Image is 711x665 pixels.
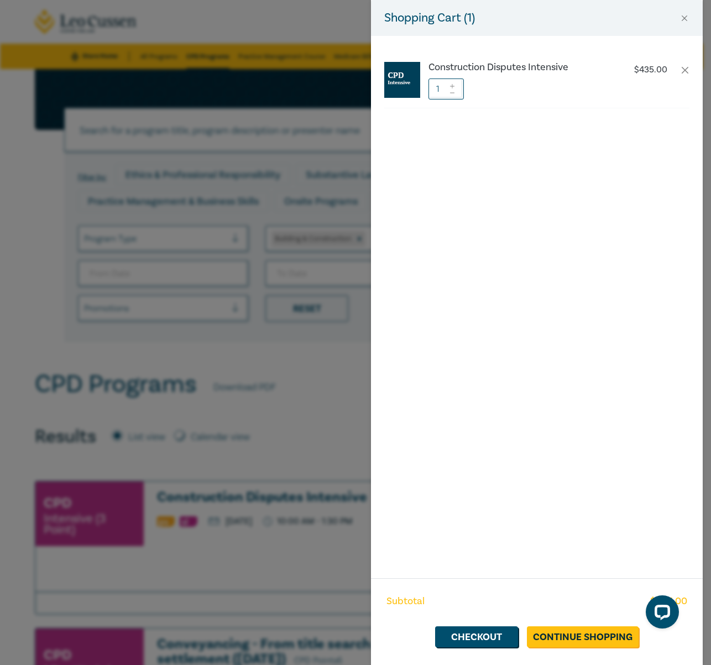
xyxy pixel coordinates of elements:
[384,9,475,27] h5: Shopping Cart ( 1 )
[384,62,420,98] img: CPD%20Intensive.jpg
[679,13,689,23] button: Close
[634,65,667,75] p: $ 435.00
[386,594,425,609] span: Subtotal
[428,62,612,73] a: Construction Disputes Intensive
[435,626,518,647] a: Checkout
[527,626,639,647] a: Continue Shopping
[637,591,683,637] iframe: LiveChat chat widget
[428,78,464,100] input: 1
